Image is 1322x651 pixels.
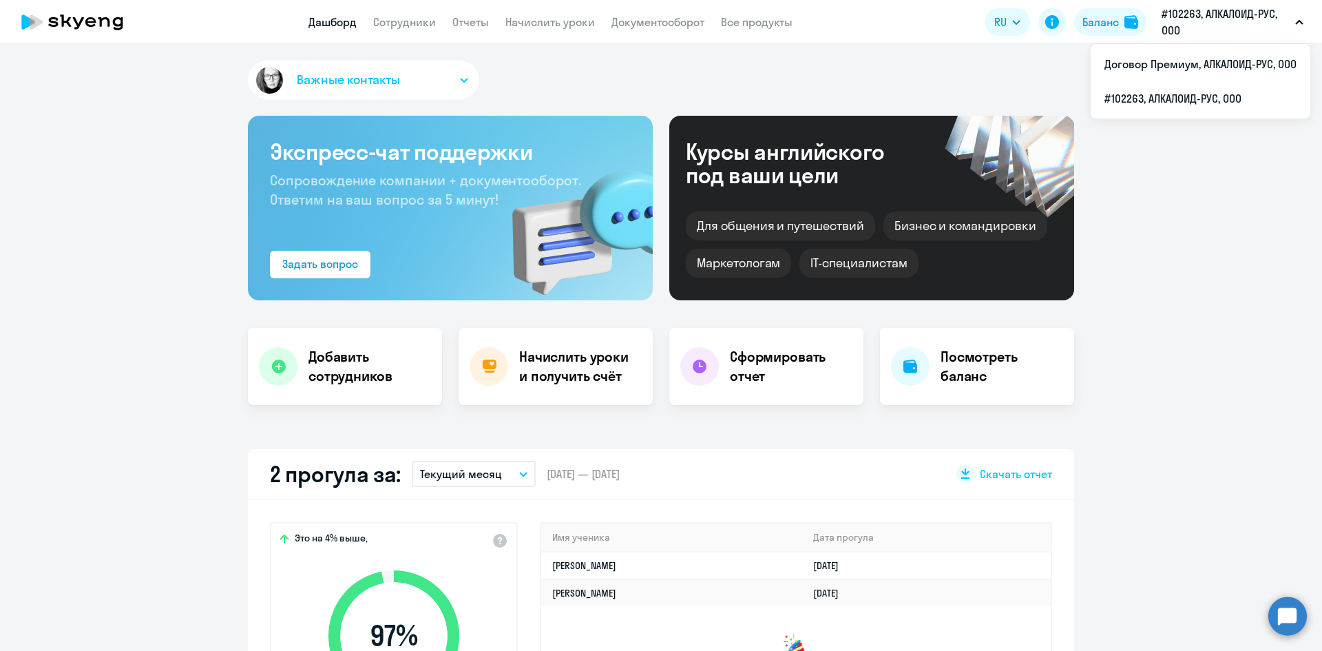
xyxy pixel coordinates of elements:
[552,559,616,572] a: [PERSON_NAME]
[297,71,400,89] span: Важные контакты
[730,347,852,386] h4: Сформировать отчет
[308,347,431,386] h4: Добавить сотрудников
[270,138,631,165] h3: Экспресс-чат поддержки
[611,15,704,29] a: Документооборот
[552,587,616,599] a: [PERSON_NAME]
[412,461,536,487] button: Текущий месяц
[1155,6,1310,39] button: #102263, АЛКАЛОИД-РУС, ООО
[541,524,802,552] th: Имя ученика
[1162,6,1290,39] p: #102263, АЛКАЛОИД-РУС, ООО
[721,15,793,29] a: Все продукты
[308,15,357,29] a: Дашборд
[802,524,1051,552] th: Дата прогула
[373,15,436,29] a: Сотрудники
[505,15,595,29] a: Начислить уроки
[295,532,368,548] span: Это на 4% выше,
[270,251,370,278] button: Задать вопрос
[248,61,479,99] button: Важные контакты
[270,172,581,208] span: Сопровождение компании + документооборот. Ответим на ваш вопрос за 5 минут!
[282,256,358,272] div: Задать вопрос
[420,466,502,482] p: Текущий месяц
[270,460,401,488] h2: 2 прогула за:
[883,211,1047,240] div: Бизнес и командировки
[1082,14,1119,30] div: Баланс
[985,8,1030,36] button: RU
[519,347,639,386] h4: Начислить уроки и получить счёт
[941,347,1063,386] h4: Посмотреть баланс
[452,15,489,29] a: Отчеты
[994,14,1007,30] span: RU
[492,145,653,300] img: bg-img
[253,64,286,96] img: avatar
[1124,15,1138,29] img: balance
[547,466,620,482] span: [DATE] — [DATE]
[1074,8,1146,36] button: Балансbalance
[980,466,1052,482] span: Скачать отчет
[813,587,850,599] a: [DATE]
[799,249,918,278] div: IT-специалистам
[813,559,850,572] a: [DATE]
[686,140,921,187] div: Курсы английского под ваши цели
[1091,44,1310,118] ul: RU
[686,211,875,240] div: Для общения и путешествий
[686,249,791,278] div: Маркетологам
